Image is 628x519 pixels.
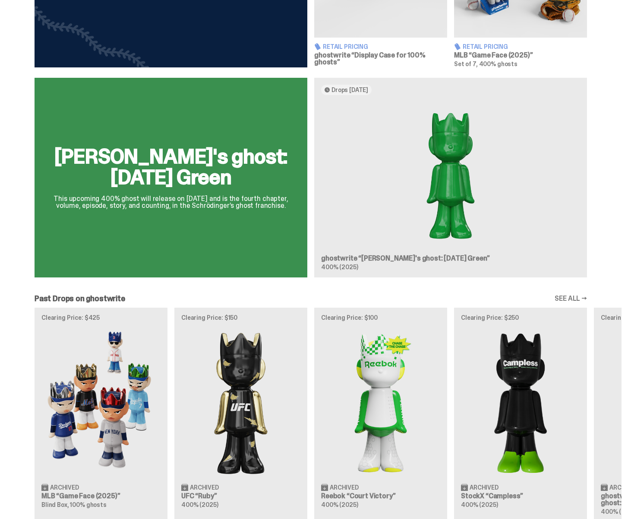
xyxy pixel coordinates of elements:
[41,493,161,500] h3: MLB “Game Face (2025)”
[41,501,69,509] span: Blind Box,
[321,263,358,271] span: 400% (2025)
[181,328,300,477] img: Ruby
[331,86,368,93] span: Drops [DATE]
[330,484,359,490] span: Archived
[463,44,508,50] span: Retail Pricing
[454,60,518,68] span: Set of 7, 400% ghosts
[321,501,358,509] span: 400% (2025)
[461,493,580,500] h3: StockX “Campless”
[321,328,440,477] img: Court Victory
[321,315,440,321] p: Clearing Price: $100
[321,255,580,262] h3: ghostwrite “[PERSON_NAME]'s ghost: [DATE] Green”
[461,328,580,477] img: Campless
[41,315,161,321] p: Clearing Price: $425
[181,493,300,500] h3: UFC “Ruby”
[323,44,368,50] span: Retail Pricing
[190,484,219,490] span: Archived
[70,501,106,509] span: 100% ghosts
[181,315,300,321] p: Clearing Price: $150
[35,295,125,302] h2: Past Drops on ghostwrite
[454,52,587,59] h3: MLB “Game Face (2025)”
[314,52,447,66] h3: ghostwrite “Display Case for 100% ghosts”
[470,484,499,490] span: Archived
[461,315,580,321] p: Clearing Price: $250
[461,501,498,509] span: 400% (2025)
[45,146,297,188] h2: [PERSON_NAME]'s ghost: [DATE] Green
[555,295,587,302] a: SEE ALL →
[181,501,218,509] span: 400% (2025)
[41,328,161,477] img: Game Face (2025)
[50,484,79,490] span: Archived
[321,102,580,248] img: Schrödinger's ghost: Sunday Green
[45,195,297,209] p: This upcoming 400% ghost will release on [DATE] and is the fourth chapter, volume, episode, story...
[321,493,440,500] h3: Reebok “Court Victory”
